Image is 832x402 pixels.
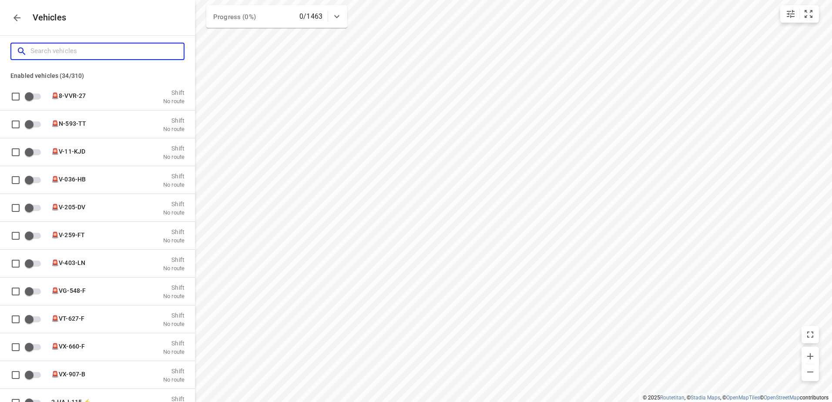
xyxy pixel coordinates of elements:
p: Shift [163,89,185,96]
span: Enable [24,227,46,244]
p: Shift [163,367,185,374]
span: 🚨VX-660-F [51,342,85,349]
p: Shift [163,339,185,346]
span: Enable [24,255,46,271]
p: No route [163,237,185,244]
span: Progress (0%) [213,13,256,21]
a: Stadia Maps [691,395,720,401]
p: Shift [163,228,185,235]
p: Shift [163,284,185,291]
p: Shift [163,117,185,124]
span: Enable [24,88,46,104]
span: 🚨VT-627-F [51,315,84,322]
p: No route [163,292,185,299]
a: OpenMapTiles [726,395,760,401]
span: Enable [24,116,46,132]
span: Enable [24,199,46,216]
span: 🚨VG-548-F [51,287,86,294]
span: Enable [24,338,46,355]
p: Vehicles [26,13,67,23]
a: OpenStreetMap [764,395,800,401]
p: No route [163,153,185,160]
li: © 2025 , © , © © contributors [643,395,829,401]
span: 🚨N-593-TT [51,120,86,127]
p: Shift [163,172,185,179]
span: 🚨V-036-HB [51,175,86,182]
p: No route [163,376,185,383]
p: No route [163,209,185,216]
p: Shift [163,256,185,263]
p: Shift [163,395,185,402]
span: Enable [24,144,46,160]
span: Enable [24,283,46,299]
p: No route [163,181,185,188]
p: No route [163,348,185,355]
p: Shift [163,200,185,207]
span: 🚨V-11-KJD [51,147,85,154]
p: No route [163,265,185,271]
p: 0/1463 [299,11,322,22]
span: 🚨V-259-FT [51,231,85,238]
span: Enable [24,311,46,327]
button: Map settings [782,5,799,23]
p: No route [163,97,185,104]
p: No route [163,125,185,132]
p: No route [163,320,185,327]
button: Fit zoom [800,5,817,23]
span: Enable [24,171,46,188]
span: Enable [24,366,46,383]
span: 🚨V-403-LN [51,259,85,266]
input: Search vehicles [30,44,184,58]
span: 🚨VX-907-B [51,370,85,377]
div: Progress (0%)0/1463 [206,5,347,28]
span: 🚨V-205-DV [51,203,85,210]
p: Shift [163,312,185,318]
p: Shift [163,144,185,151]
div: small contained button group [780,5,819,23]
span: 🚨8-VVR-27 [51,92,86,99]
a: Routetitan [660,395,684,401]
